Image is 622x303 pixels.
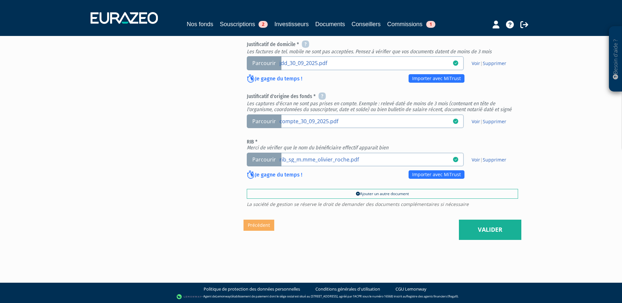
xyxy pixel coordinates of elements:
[472,60,506,67] span: |
[387,20,435,29] a: Commissions1
[483,157,506,163] a: Supprimer
[409,170,464,179] a: Importer avec MiTrust
[177,294,202,300] img: logo-lemonway.png
[247,56,281,70] span: Parcourir
[472,60,480,66] a: Voir
[247,93,518,112] h6: Justificatif d'origine des fonds *
[247,48,492,55] em: Les factures de tel. mobile ne sont pas acceptées. Pensez à vérifier que vos documents datent de ...
[483,60,506,66] a: Supprimer
[247,75,302,83] p: Je gagne du temps !
[279,118,453,124] a: compte_30_09_2025.pdf
[187,20,213,30] a: Nos fonds
[247,100,512,112] em: Les captures d'écran ne sont pas prises en compte. Exemple : relevé daté de moins de 3 mois (cont...
[315,20,345,29] a: Documents
[247,114,281,128] span: Parcourir
[453,119,458,124] i: 30/09/2025 19:26
[247,189,518,199] a: Ajouter un autre document
[352,20,381,29] a: Conseillers
[406,295,458,299] a: Registre des agents financiers (Regafi)
[247,144,388,151] em: Merci de vérifier que le nom du bénéficiaire effectif apparait bien
[7,294,615,300] div: - Agent de (établissement de paiement dont le siège social est situé au [STREET_ADDRESS], agréé p...
[259,21,268,28] span: 2
[453,157,458,162] i: 30/09/2025 11:52
[204,286,300,292] a: Politique de protection des données personnelles
[472,157,506,163] span: |
[220,20,268,29] a: Souscriptions2
[247,153,281,167] span: Parcourir
[453,60,458,66] i: 30/09/2025 19:26
[459,220,521,240] a: Valider
[216,295,231,299] a: Lemonway
[483,118,506,125] a: Supprimer
[472,118,506,125] span: |
[409,74,464,83] a: Importer avec MiTrust
[247,171,302,179] p: Je gagne du temps !
[395,286,427,292] a: CGU Lemonway
[247,139,518,150] h6: RIB *
[247,202,518,207] span: La société de gestion se réserve le droit de demander des documents complémentaires si nécessaire
[279,156,453,162] a: rib_sg_m.mme_olivier_roche.pdf
[472,157,480,163] a: Voir
[472,118,480,125] a: Voir
[274,20,309,29] a: Investisseurs
[247,41,518,55] h6: Justificatif de domicile *
[426,21,435,28] span: 1
[91,12,158,24] img: 1732889491-logotype_eurazeo_blanc_rvb.png
[279,59,453,66] a: jdd_30_09_2025.pdf
[244,220,274,231] a: Précédent
[612,30,619,89] p: Besoin d'aide ?
[315,286,380,292] a: Conditions générales d'utilisation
